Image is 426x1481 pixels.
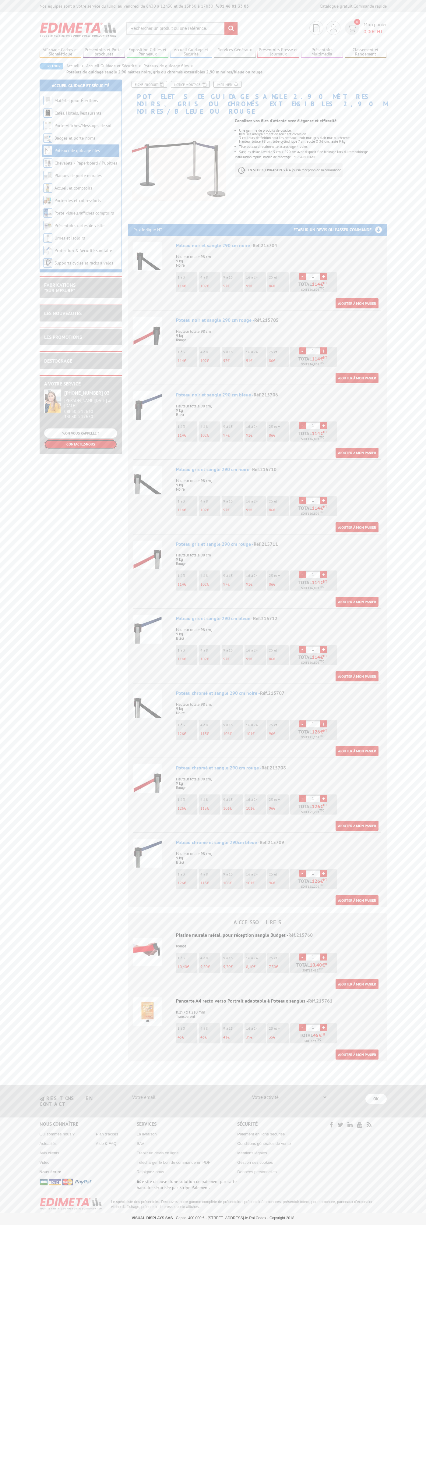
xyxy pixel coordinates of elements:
[237,1170,276,1174] a: Données personnelles
[336,895,378,905] a: Ajouter à mon panier
[223,656,227,662] span: 97
[223,582,243,587] p: €
[246,499,266,503] p: 16 à 24
[133,615,162,644] img: Poteau gris et sangle 290 cm bleue
[248,168,299,172] strong: EN STOCK, LIVRAISON 3 à 4 jours
[347,25,356,32] img: devis rapide
[323,654,327,658] sup: HT
[319,585,324,588] sup: TTC
[126,22,238,35] input: Rechercher un produit ou une référence...
[336,746,378,756] a: Ajouter à mon panier
[237,1132,285,1136] a: Paiement en ligne sécurisé
[223,507,227,513] span: 97
[178,358,184,363] span: 114
[294,224,387,236] h3: Etablir un devis ou passer commande
[200,284,220,288] p: €
[43,171,52,180] img: Plaques de porte murales
[55,173,102,178] a: Plaques de porte murales
[253,242,277,248] span: Réf.215704
[320,954,327,961] a: +
[66,63,86,69] a: Accueil
[200,507,207,513] span: 102
[320,356,323,361] span: €
[257,47,299,57] a: Présentoirs Presse et Journaux
[55,98,98,103] a: Matériel pour Élections
[178,582,184,587] span: 114
[200,283,207,289] span: 102
[354,19,360,25] span: 0
[299,273,306,280] a: -
[178,657,197,661] p: €
[320,795,327,802] a: +
[200,358,207,363] span: 102
[127,47,169,57] a: Exposition Grilles et Panneaux
[223,508,243,512] p: €
[178,284,197,288] p: €
[320,497,327,504] a: +
[319,660,324,663] sup: TTC
[223,582,227,587] span: 97
[320,720,327,727] a: +
[301,362,324,367] span: Soit €
[178,433,197,438] p: €
[320,571,327,578] a: +
[223,433,227,438] span: 97
[43,183,52,193] img: Accueil et comptoirs
[137,1170,164,1174] a: Rejoignez-nous
[176,623,381,641] p: Hauteur totale 98 cm, 9 kg Bleu
[176,317,381,324] div: Poteau noir et sangle 290 cm rouge -
[200,656,207,662] span: 102
[320,273,327,280] a: +
[178,507,184,513] span: 114
[44,428,117,438] a: ON VOUS RAPPELLE ?
[320,580,323,585] span: €
[64,398,117,419] div: 08h30 à 12h30 13h30 à 17h30
[213,81,241,88] a: Imprimer
[260,690,284,696] span: Réf.215707
[43,258,52,268] img: Supports cycles et racks à vélos
[178,499,197,503] p: 1 à 3
[200,433,207,438] span: 102
[246,433,266,438] p: €
[319,510,324,514] sup: TTC
[246,582,266,587] p: €
[292,580,337,591] p: Total
[143,63,195,69] a: Poteaux de guidage files
[299,347,306,354] a: -
[308,287,318,292] span: 136,80
[269,582,289,587] p: €
[83,47,125,57] a: Présentoirs et Porte-brochures
[301,287,324,292] span: Soit €
[301,47,343,57] a: Présentoirs Multimédia
[254,317,279,323] span: Réf.215705
[299,1024,306,1031] a: -
[235,115,391,183] div: Installation rapide, notice de montage [PERSON_NAME]
[269,499,289,503] p: 25 et +
[178,574,197,578] p: 1 à 3
[64,398,117,408] div: [PERSON_NAME][DATE] au [DATE]
[223,359,243,363] p: €
[137,1151,179,1155] a: Etablir un devis en ligne
[43,233,52,243] img: Urnes et isoloirs
[43,246,52,255] img: Protection & Sécurité sanitaire
[55,248,112,253] a: Protection & Sécurité sanitaire
[200,648,220,652] p: 4 à 8
[133,541,162,569] img: Poteau gris et sangle 290 cm rouge
[308,362,318,367] span: 136,80
[269,648,289,652] p: 25 et +
[128,118,231,221] img: guidage_215704.jpg
[43,146,52,155] img: Poteaux de guidage files
[292,431,337,442] p: Total
[176,549,381,566] p: Hauteur totale 98 cm 9 kg Rouge
[200,499,220,503] p: 4 à 8
[52,83,109,88] a: Accueil Guidage et Sécurité
[254,392,278,398] span: Réf.215706
[176,690,381,697] div: Poteau chromé et sangle 290 cm noire -
[301,586,324,591] span: Soit €
[312,282,320,286] span: 114
[123,81,391,115] h1: Potelets de guidage sangle 2.90 mètres noirs, gris ou chromés extensibles 2,90 m noires/bleue ou ...
[320,646,327,653] a: +
[320,870,327,877] a: +
[246,648,266,652] p: 16 à 24
[312,580,320,585] span: 114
